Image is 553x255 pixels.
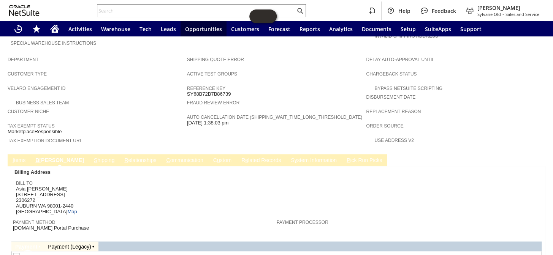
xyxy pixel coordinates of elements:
a: Items [11,157,27,164]
span: [PERSON_NAME] [477,4,539,11]
a: Reports [295,21,325,36]
a: Analytics [325,21,357,36]
span: Forecast [268,25,290,33]
a: Shipping [92,157,117,164]
span: u [217,157,220,163]
a: Tech [135,21,156,36]
a: Delay Auto-Approval Until [366,57,434,62]
a: Opportunities [181,21,227,36]
div: Shortcuts [27,21,46,36]
a: Recent Records [9,21,27,36]
div: Billing Address [13,168,274,176]
span: SY68B72B7B86739 [187,91,231,97]
a: Auto Cancellation Date (shipping_wait_time_long_threshold_date) [187,115,362,120]
a: Bypass NetSuite Scripting [374,86,442,91]
a: Customers [227,21,264,36]
a: Replacement reason [366,109,421,114]
svg: Search [295,6,304,15]
a: Department [8,57,39,62]
span: Tech [139,25,152,33]
a: Active Test Groups [187,71,237,77]
a: B[PERSON_NAME] [33,157,86,164]
svg: Home [50,24,59,33]
a: Pick Run Picks [345,157,384,164]
svg: Shortcuts [32,24,41,33]
span: R [124,157,128,163]
a: Business Sales Team [16,100,69,105]
span: C [166,157,170,163]
a: Order Source [366,123,403,129]
a: Reference Key [187,86,225,91]
span: Oracle Guided Learning Widget. To move around, please hold and drag [263,9,277,23]
a: Related Records [239,157,283,164]
a: Warehouse [97,21,135,36]
iframe: Click here to launch Oracle Guided Learning Help Panel [249,9,277,23]
span: - [502,11,504,17]
span: Analytics [329,25,353,33]
a: Support [456,21,486,36]
a: System Information [289,157,339,164]
a: Special Warehouse Instructions [11,41,96,46]
a: Communication [164,157,205,164]
a: Tax Exemption Document URL [8,138,82,143]
span: Documents [362,25,391,33]
a: Payment Method [13,220,55,225]
a: Activities [64,21,97,36]
span: S [94,157,97,163]
a: Shipping Quote Error [187,57,244,62]
a: Disbursement Date [366,94,415,100]
a: Bill To [16,181,33,186]
span: Sylvane Old [477,11,501,17]
span: Asia [PERSON_NAME] [STREET_ADDRESS] 2306272 AUBURN WA 98001-2440 [GEOGRAPHIC_DATA] [16,186,77,215]
span: Activities [68,25,92,33]
a: Home [46,21,64,36]
a: SuiteApps [420,21,456,36]
a: Setup [396,21,420,36]
span: Reports [299,25,320,33]
span: e [245,157,248,163]
a: Documents [357,21,396,36]
svg: Recent Records [14,24,23,33]
span: Help [398,7,410,14]
span: Warehouse [101,25,130,33]
input: Search [97,6,295,15]
span: Setup [401,25,416,33]
a: Tax Exempt Status [8,123,55,129]
a: Leads [156,21,181,36]
a: Velaro Engagement ID [8,86,65,91]
a: Payment (Legacy) [48,243,91,249]
a: Forecast [264,21,295,36]
a: Payment [15,243,37,249]
span: Support [460,25,482,33]
span: MarketplaceResponsible [8,129,62,135]
span: Opportunities [185,25,222,33]
span: [DOMAIN_NAME] Portal Purchase [13,225,89,231]
a: Map [67,209,77,214]
span: Feedback [432,7,456,14]
span: P [347,157,350,163]
span: [DATE] 1:38:03 pm [187,120,229,126]
a: Custom [211,157,233,164]
span: Sales and Service [505,11,539,17]
a: Customer Niche [8,109,49,114]
a: Chargeback Status [366,71,417,77]
span: I [13,157,14,163]
span: Customers [231,25,259,33]
span: a [19,243,22,249]
a: Use Address V2 [374,138,414,143]
a: Unrolled view on [532,156,541,165]
a: Relationships [122,157,158,164]
span: SuiteApps [425,25,451,33]
span: m [57,243,62,249]
a: Customer Type [8,71,47,77]
a: Fraud Review Error [187,100,240,105]
span: Leads [161,25,176,33]
svg: logo [9,5,40,16]
a: Payment Processor [277,220,328,225]
span: y [295,157,297,163]
span: B [35,157,39,163]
